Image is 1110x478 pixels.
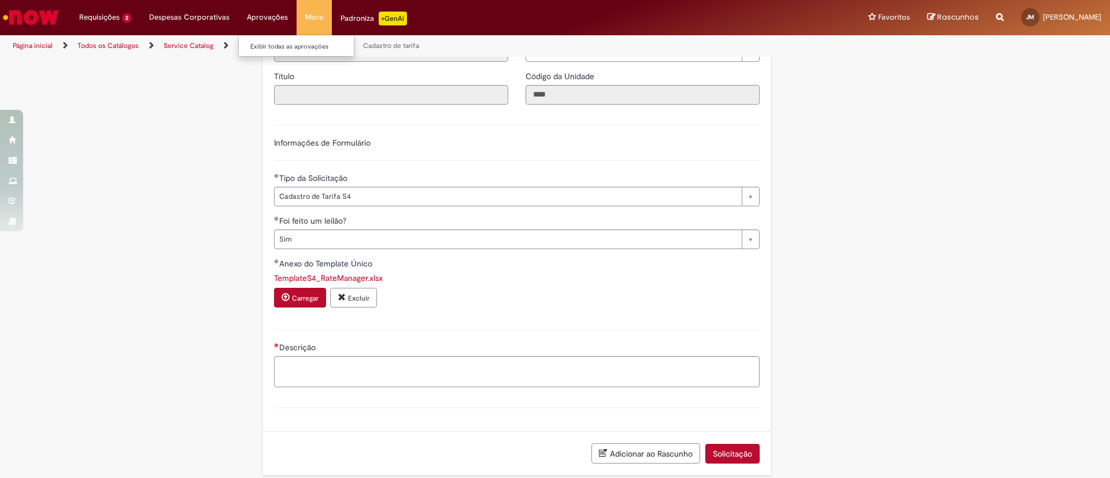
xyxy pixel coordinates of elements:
[330,288,377,307] button: Excluir anexo TemplateS4_RateManager.xlsx
[279,216,349,226] span: Foi feito um leilão?
[274,71,297,82] label: Somente leitura - Título
[927,12,979,23] a: Rascunhos
[279,342,318,353] span: Descrição
[591,443,700,464] button: Adicionar ao Rascunho
[279,173,350,183] span: Tipo da Solicitação
[279,187,736,206] span: Cadastro de Tarifa S4
[526,85,760,105] input: Código da Unidade
[274,173,279,178] span: Obrigatório Preenchido
[274,259,279,264] span: Obrigatório Preenchido
[274,343,279,347] span: Necessários
[279,230,736,249] span: Sim
[77,41,139,50] a: Todos os Catálogos
[1026,13,1034,21] span: JM
[1,6,61,29] img: ServiceNow
[878,12,910,23] span: Favoritos
[705,444,760,464] button: Solicitação
[292,294,319,303] small: Carregar
[239,40,366,53] a: Exibir todas as aprovações
[1043,12,1101,22] span: [PERSON_NAME]
[274,85,508,105] input: Título
[122,13,132,23] span: 2
[13,41,53,50] a: Página inicial
[363,41,419,50] a: Cadastro de tarifa
[274,288,326,307] button: Carregar anexo de Anexo do Template Único Required
[9,35,731,57] ul: Trilhas de página
[526,71,597,82] label: Somente leitura - Código da Unidade
[274,216,279,221] span: Obrigatório Preenchido
[274,356,760,387] textarea: Descrição
[79,12,120,23] span: Requisições
[274,138,371,148] label: Informações de Formulário
[274,273,383,283] a: Download de TemplateS4_RateManager.xlsx
[149,12,230,23] span: Despesas Corporativas
[348,294,369,303] small: Excluir
[937,12,979,23] span: Rascunhos
[379,12,407,25] p: +GenAi
[279,258,375,269] span: Anexo do Template Único
[238,35,354,57] ul: Aprovações
[164,41,213,50] a: Service Catalog
[305,12,323,23] span: More
[341,12,407,25] div: Padroniza
[247,12,288,23] span: Aprovações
